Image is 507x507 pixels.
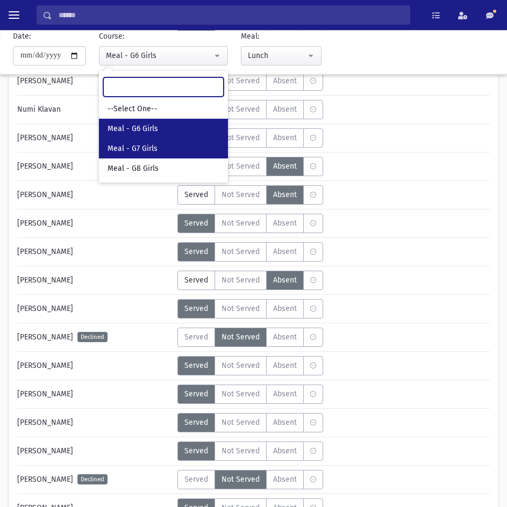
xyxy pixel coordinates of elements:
[177,71,323,91] div: MeaStatus
[106,50,212,61] div: Meal - G6 Girls
[99,46,228,66] button: Meal - G6 Girls
[177,470,323,489] div: MeaStatus
[184,417,208,428] span: Served
[273,161,297,172] span: Absent
[108,124,158,134] span: Meal - G6 Girls
[184,331,208,343] span: Served
[177,413,323,432] div: MeaStatus
[77,332,108,342] span: Declined
[108,104,158,114] span: --Select One--
[17,246,73,257] span: [PERSON_NAME]
[222,132,260,143] span: Not Served
[108,143,158,154] span: Meal - G7 Girls
[177,128,323,148] div: MeaStatus
[177,271,323,290] div: MeaStatus
[13,31,31,42] label: Date:
[222,104,260,115] span: Not Served
[177,157,323,176] div: MeaStatus
[273,75,297,86] span: Absent
[17,75,73,86] span: [PERSON_NAME]
[17,388,73,400] span: [PERSON_NAME]
[222,189,260,200] span: Not Served
[222,388,260,400] span: Not Served
[222,360,260,371] span: Not Served
[184,445,208,457] span: Served
[222,331,260,343] span: Not Served
[222,274,260,286] span: Not Served
[222,445,260,457] span: Not Served
[184,360,208,371] span: Served
[77,474,108,484] span: Declined
[273,218,297,229] span: Absent
[99,31,124,42] label: Course:
[17,104,61,115] span: Numi Klavan
[177,441,323,461] div: MeaStatus
[17,189,73,200] span: [PERSON_NAME]
[273,388,297,400] span: Absent
[17,303,73,314] span: [PERSON_NAME]
[273,274,297,286] span: Absent
[222,218,260,229] span: Not Served
[184,274,208,286] span: Served
[17,161,73,172] span: [PERSON_NAME]
[177,214,323,233] div: MeaStatus
[17,132,73,143] span: [PERSON_NAME]
[222,75,260,86] span: Not Served
[184,218,208,229] span: Served
[17,474,73,485] span: [PERSON_NAME]
[177,356,323,375] div: MeaStatus
[17,218,73,229] span: [PERSON_NAME]
[17,331,73,343] span: [PERSON_NAME]
[222,246,260,257] span: Not Served
[273,132,297,143] span: Absent
[273,417,297,428] span: Absent
[177,328,323,347] div: MeaStatus
[17,360,73,371] span: [PERSON_NAME]
[184,189,208,200] span: Served
[177,242,323,262] div: MeaStatus
[17,417,73,428] span: [PERSON_NAME]
[17,274,73,286] span: [PERSON_NAME]
[273,246,297,257] span: Absent
[222,303,260,314] span: Not Served
[222,474,260,485] span: Not Served
[273,360,297,371] span: Absent
[17,445,73,457] span: [PERSON_NAME]
[4,5,24,25] button: toggle menu
[273,189,297,200] span: Absent
[241,46,322,66] button: Lunch
[222,161,260,172] span: Not Served
[222,417,260,428] span: Not Served
[273,303,297,314] span: Absent
[177,299,323,318] div: MeaStatus
[184,303,208,314] span: Served
[248,50,306,61] div: Lunch
[273,331,297,343] span: Absent
[241,31,259,42] label: Meal:
[177,100,323,119] div: MeaStatus
[273,445,297,457] span: Absent
[52,5,410,25] input: Search
[177,185,323,205] div: MeaStatus
[184,388,208,400] span: Served
[273,104,297,115] span: Absent
[177,385,323,404] div: MeaStatus
[108,163,159,174] span: Meal - G8 Girls
[103,77,224,97] input: Search
[184,246,208,257] span: Served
